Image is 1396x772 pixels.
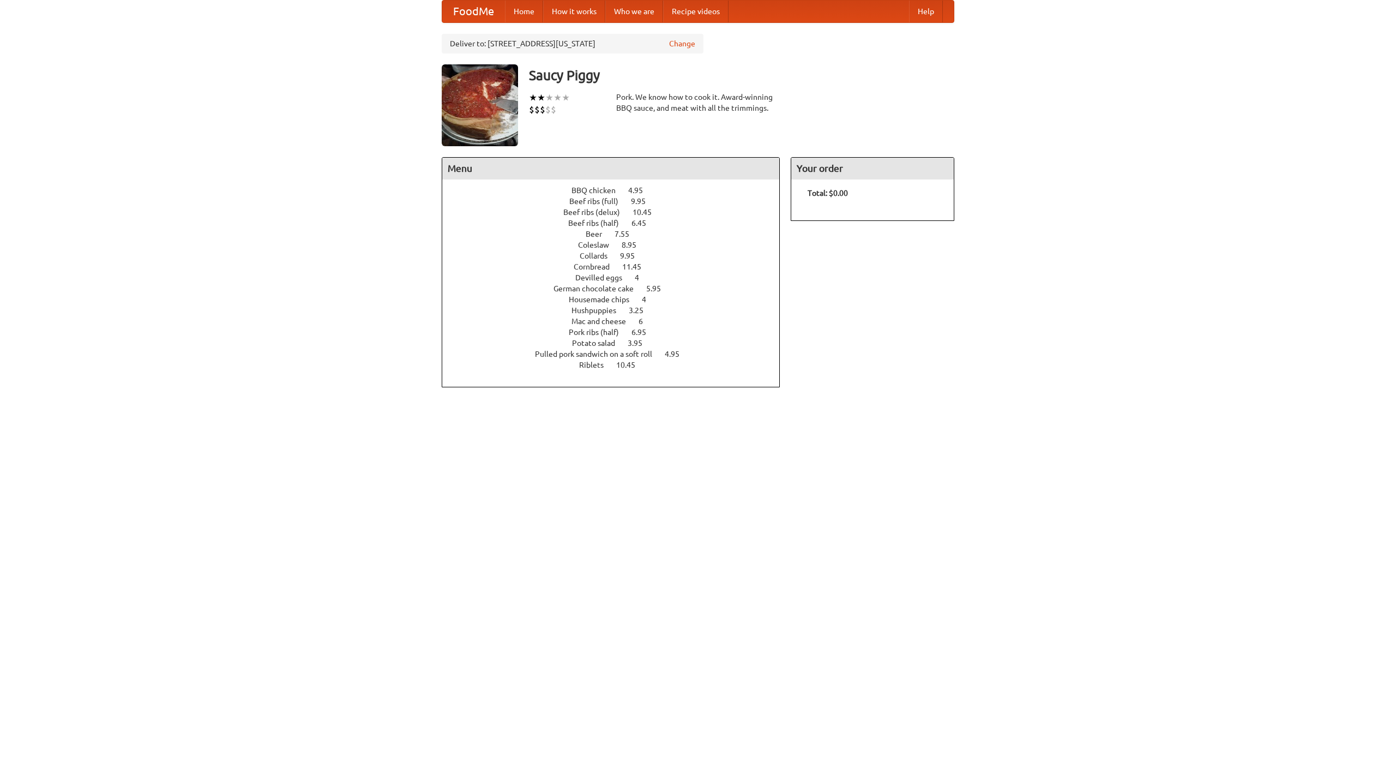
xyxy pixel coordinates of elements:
a: Pork ribs (half) 6.95 [569,328,666,337]
span: 10.45 [633,208,663,217]
span: Housemade chips [569,295,640,304]
span: German chocolate cake [553,284,645,293]
a: Hushpuppies 3.25 [571,306,664,315]
a: Beer 7.55 [586,230,649,238]
h4: Menu [442,158,779,179]
li: ★ [562,92,570,104]
li: ★ [529,92,537,104]
a: Beef ribs (full) 9.95 [569,197,666,206]
li: $ [534,104,540,116]
a: Home [505,1,543,22]
span: 3.95 [628,339,653,348]
li: ★ [545,92,553,104]
a: Cornbread 11.45 [574,262,661,271]
a: Housemade chips 4 [569,295,666,304]
span: BBQ chicken [571,186,627,195]
span: Coleslaw [578,241,620,249]
a: Beef ribs (delux) 10.45 [563,208,672,217]
a: Change [669,38,695,49]
img: angular.jpg [442,64,518,146]
a: German chocolate cake 5.95 [553,284,681,293]
li: ★ [553,92,562,104]
span: Mac and cheese [571,317,637,326]
span: Beer [586,230,613,238]
a: Beef ribs (half) 6.45 [568,219,666,228]
span: Beef ribs (half) [568,219,630,228]
span: Beef ribs (full) [569,197,629,206]
span: 4 [635,273,650,282]
span: 4 [642,295,657,304]
span: 6.95 [631,328,657,337]
span: Cornbread [574,262,621,271]
h3: Saucy Piggy [529,64,954,86]
li: $ [540,104,545,116]
span: 6.45 [631,219,657,228]
span: 9.95 [631,197,657,206]
span: Devilled eggs [575,273,633,282]
a: Pulled pork sandwich on a soft roll 4.95 [535,350,700,358]
span: 7.55 [615,230,640,238]
span: 6 [639,317,654,326]
span: 5.95 [646,284,672,293]
li: $ [529,104,534,116]
b: Total: $0.00 [808,189,848,198]
h4: Your order [791,158,954,179]
li: $ [551,104,556,116]
a: How it works [543,1,605,22]
span: 9.95 [620,252,646,260]
a: Riblets 10.45 [579,361,655,369]
a: Who we are [605,1,663,22]
span: 10.45 [616,361,646,369]
span: Riblets [579,361,615,369]
a: Potato salad 3.95 [572,339,663,348]
span: 4.95 [628,186,654,195]
a: Help [909,1,943,22]
a: Mac and cheese 6 [571,317,663,326]
a: Recipe videos [663,1,729,22]
span: Pork ribs (half) [569,328,630,337]
div: Pork. We know how to cook it. Award-winning BBQ sauce, and meat with all the trimmings. [616,92,780,113]
a: Collards 9.95 [580,252,655,260]
span: 4.95 [665,350,690,358]
span: 8.95 [622,241,647,249]
span: Beef ribs (delux) [563,208,631,217]
span: Pulled pork sandwich on a soft roll [535,350,663,358]
li: $ [545,104,551,116]
a: Devilled eggs 4 [575,273,659,282]
span: 3.25 [629,306,654,315]
span: 11.45 [622,262,652,271]
a: BBQ chicken 4.95 [571,186,663,195]
span: Hushpuppies [571,306,627,315]
div: Deliver to: [STREET_ADDRESS][US_STATE] [442,34,703,53]
li: ★ [537,92,545,104]
span: Potato salad [572,339,626,348]
a: FoodMe [442,1,505,22]
span: Collards [580,252,618,260]
a: Coleslaw 8.95 [578,241,657,249]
